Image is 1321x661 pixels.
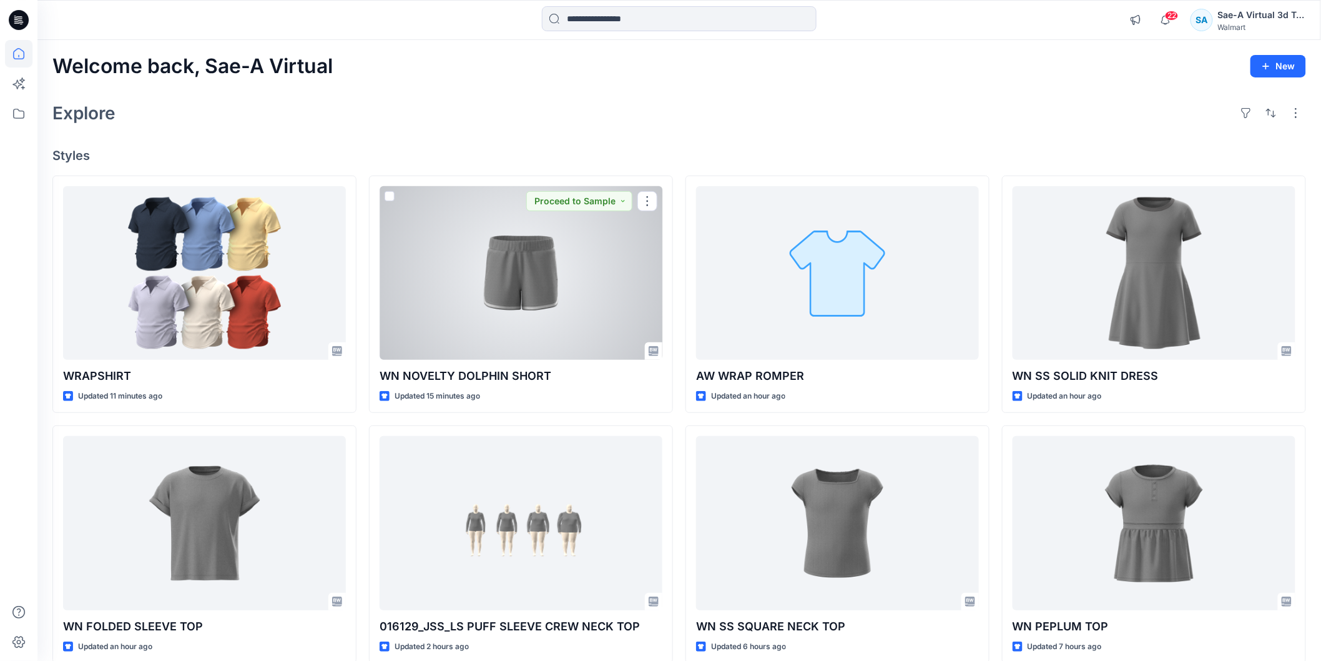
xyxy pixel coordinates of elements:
[52,103,115,123] h2: Explore
[78,390,162,403] p: Updated 11 minutes ago
[696,186,979,360] a: AW WRAP ROMPER
[696,367,979,385] p: AW WRAP ROMPER
[1013,618,1295,635] p: WN PEPLUM TOP
[696,618,979,635] p: WN SS SQUARE NECK TOP
[1013,186,1295,360] a: WN SS SOLID KNIT DRESS
[52,55,333,78] h2: Welcome back, Sae-A Virtual
[63,618,346,635] p: WN FOLDED SLEEVE TOP
[395,640,469,654] p: Updated 2 hours ago
[395,390,480,403] p: Updated 15 minutes ago
[1028,640,1102,654] p: Updated 7 hours ago
[1218,22,1305,32] div: Walmart
[63,186,346,360] a: WRAPSHIRT
[1028,390,1102,403] p: Updated an hour ago
[1218,7,1305,22] div: Sae-A Virtual 3d Team
[711,390,785,403] p: Updated an hour ago
[1191,9,1213,31] div: SA
[78,640,152,654] p: Updated an hour ago
[1250,55,1306,77] button: New
[380,367,662,385] p: WN NOVELTY DOLPHIN SHORT
[1013,436,1295,610] a: WN PEPLUM TOP
[711,640,786,654] p: Updated 6 hours ago
[696,436,979,610] a: WN SS SQUARE NECK TOP
[380,186,662,360] a: WN NOVELTY DOLPHIN SHORT
[63,436,346,610] a: WN FOLDED SLEEVE TOP
[1013,367,1295,385] p: WN SS SOLID KNIT DRESS
[52,148,1306,163] h4: Styles
[380,436,662,610] a: 016129_JSS_LS PUFF SLEEVE CREW NECK TOP
[63,367,346,385] p: WRAPSHIRT
[380,618,662,635] p: 016129_JSS_LS PUFF SLEEVE CREW NECK TOP
[1165,11,1179,21] span: 22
